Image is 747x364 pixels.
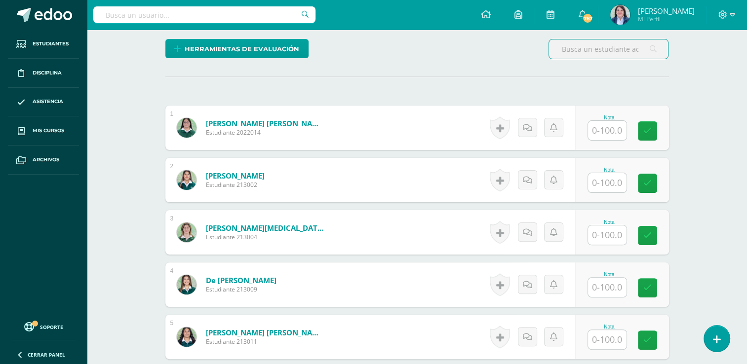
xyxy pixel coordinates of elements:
[588,278,627,297] input: 0-100.0
[206,233,324,241] span: Estudiante 213004
[206,128,324,137] span: Estudiante 2022014
[588,225,627,245] input: 0-100.0
[206,275,276,285] a: de [PERSON_NAME]
[165,39,309,58] a: Herramientas de evaluación
[206,337,324,346] span: Estudiante 213011
[206,118,324,128] a: [PERSON_NAME] [PERSON_NAME]
[177,275,197,294] img: fb2f8d492602f7e9b19479acfb25a763.png
[610,5,630,25] img: 7189dd0a2475061f524ba7af0511f049.png
[33,98,63,106] span: Asistencia
[33,69,62,77] span: Disciplina
[637,6,694,16] span: [PERSON_NAME]
[588,272,631,277] div: Nota
[588,167,631,173] div: Nota
[206,171,265,181] a: [PERSON_NAME]
[582,13,593,24] span: 767
[177,327,197,347] img: 8670e599328e1b651da57b5535759df0.png
[33,40,69,48] span: Estudiantes
[8,146,79,175] a: Archivos
[177,118,197,138] img: 3e3fd6e5ab412e34de53ec92eb8dbd43.png
[588,219,631,225] div: Nota
[206,181,265,189] span: Estudiante 213002
[588,115,631,120] div: Nota
[8,59,79,88] a: Disciplina
[12,320,75,333] a: Soporte
[33,127,64,135] span: Mis cursos
[588,173,627,192] input: 0-100.0
[93,6,315,23] input: Busca un usuario...
[206,223,324,233] a: [PERSON_NAME][MEDICAL_DATA] [PERSON_NAME]
[177,170,197,190] img: 5e4a5e14f90d64e2256507fcb5a9ae0c.png
[28,351,65,358] span: Cerrar panel
[206,285,276,293] span: Estudiante 213009
[8,30,79,59] a: Estudiantes
[40,324,63,330] span: Soporte
[588,121,627,140] input: 0-100.0
[549,39,668,59] input: Busca un estudiante aquí...
[8,116,79,146] a: Mis cursos
[637,15,694,23] span: Mi Perfil
[588,324,631,329] div: Nota
[33,156,59,164] span: Archivos
[588,330,627,349] input: 0-100.0
[206,328,324,337] a: [PERSON_NAME] [PERSON_NAME]
[8,88,79,117] a: Asistencia
[177,222,197,242] img: 05e2717679359c3267a54ebd06b84e64.png
[185,40,299,58] span: Herramientas de evaluación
